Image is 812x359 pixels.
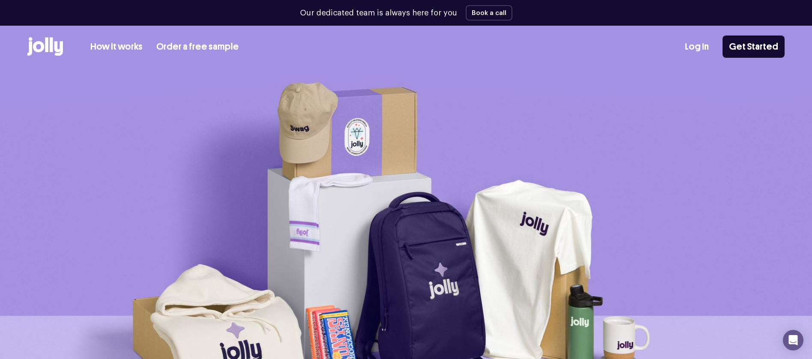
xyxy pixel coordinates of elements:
p: Our dedicated team is always here for you [300,7,457,19]
button: Book a call [466,5,512,21]
a: Get Started [723,36,785,58]
a: Log In [685,40,709,54]
div: Open Intercom Messenger [783,330,803,350]
a: How it works [90,40,143,54]
a: Order a free sample [156,40,239,54]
